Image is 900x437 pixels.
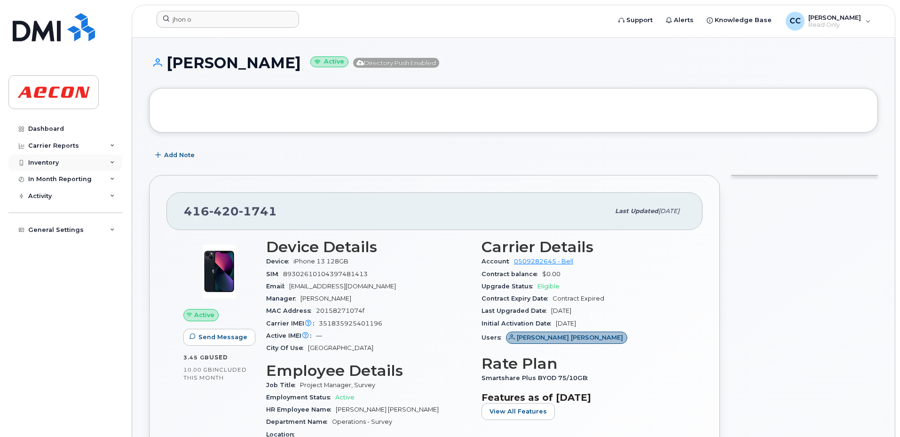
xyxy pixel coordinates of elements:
[266,381,300,389] span: Job Title
[266,307,316,314] span: MAC Address
[482,334,506,341] span: Users
[353,58,439,68] span: Directory Push Enabled
[482,374,592,381] span: Smartshare Plus BYOD 75/10GB
[332,418,392,425] span: Operations - Survey
[615,207,658,215] span: Last updated
[266,258,293,265] span: Device
[183,354,209,361] span: 3.45 GB
[310,56,348,67] small: Active
[556,320,576,327] span: [DATE]
[266,320,319,327] span: Carrier IMEI
[514,258,573,265] a: 0509282645 - Bell
[482,403,555,420] button: View All Features
[658,207,679,215] span: [DATE]
[266,394,335,401] span: Employment Status
[183,329,255,346] button: Send Message
[209,204,239,218] span: 420
[198,333,247,342] span: Send Message
[289,283,396,290] span: [EMAIL_ADDRESS][DOMAIN_NAME]
[184,204,277,218] span: 416
[149,55,878,71] h1: [PERSON_NAME]
[183,366,213,373] span: 10.00 GB
[316,332,322,339] span: —
[266,332,316,339] span: Active IMEI
[266,270,283,278] span: SIM
[482,307,551,314] span: Last Upgraded Date
[194,310,214,319] span: Active
[266,418,332,425] span: Department Name
[266,283,289,290] span: Email
[482,283,537,290] span: Upgrade Status
[482,355,686,372] h3: Rate Plan
[293,258,348,265] span: iPhone 13 128GB
[308,344,373,351] span: [GEOGRAPHIC_DATA]
[517,333,623,342] span: [PERSON_NAME] [PERSON_NAME]
[164,151,195,159] span: Add Note
[300,295,351,302] span: [PERSON_NAME]
[239,204,277,218] span: 1741
[551,307,571,314] span: [DATE]
[482,258,514,265] span: Account
[283,270,368,278] span: 89302610104397481413
[300,381,375,389] span: Project Manager, Survey
[553,295,604,302] span: Contract Expired
[266,344,308,351] span: City Of Use
[335,394,355,401] span: Active
[266,406,336,413] span: HR Employee Name
[482,238,686,255] h3: Carrier Details
[191,243,247,300] img: image20231002-3703462-1ig824h.jpeg
[542,270,561,278] span: $0.00
[316,307,364,314] span: 20158271074f
[506,334,627,341] a: [PERSON_NAME] [PERSON_NAME]
[209,354,228,361] span: used
[183,366,247,381] span: included this month
[266,238,470,255] h3: Device Details
[336,406,439,413] span: [PERSON_NAME] [PERSON_NAME]
[482,320,556,327] span: Initial Activation Date
[482,392,686,403] h3: Features as of [DATE]
[266,295,300,302] span: Manager
[482,270,542,278] span: Contract balance
[149,147,203,164] button: Add Note
[537,283,560,290] span: Eligible
[489,407,547,416] span: View All Features
[319,320,382,327] span: 351835925401196
[482,295,553,302] span: Contract Expiry Date
[266,362,470,379] h3: Employee Details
